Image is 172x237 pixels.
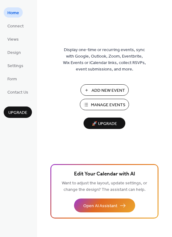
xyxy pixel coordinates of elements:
[80,99,129,110] button: Manage Events
[7,50,21,56] span: Design
[80,84,129,96] button: Add New Event
[84,118,125,129] button: 🚀 Upgrade
[7,10,19,16] span: Home
[63,47,146,73] span: Display one-time or recurring events, sync with Google, Outlook, Zoom, Eventbrite, Wix Events or ...
[7,36,19,43] span: Views
[4,47,25,57] a: Design
[92,87,125,94] span: Add New Event
[4,60,27,70] a: Settings
[83,203,117,209] span: Open AI Assistant
[4,106,32,118] button: Upgrade
[74,199,135,212] button: Open AI Assistant
[91,102,125,108] span: Manage Events
[4,87,32,97] a: Contact Us
[4,74,21,84] a: Form
[7,76,17,82] span: Form
[4,34,22,44] a: Views
[7,63,23,69] span: Settings
[7,23,24,30] span: Connect
[62,179,147,194] span: Want to adjust the layout, update settings, or change the design? The assistant can help.
[8,110,27,116] span: Upgrade
[87,120,122,128] span: 🚀 Upgrade
[4,7,23,18] a: Home
[4,21,27,31] a: Connect
[7,89,28,96] span: Contact Us
[74,170,135,179] span: Edit Your Calendar with AI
